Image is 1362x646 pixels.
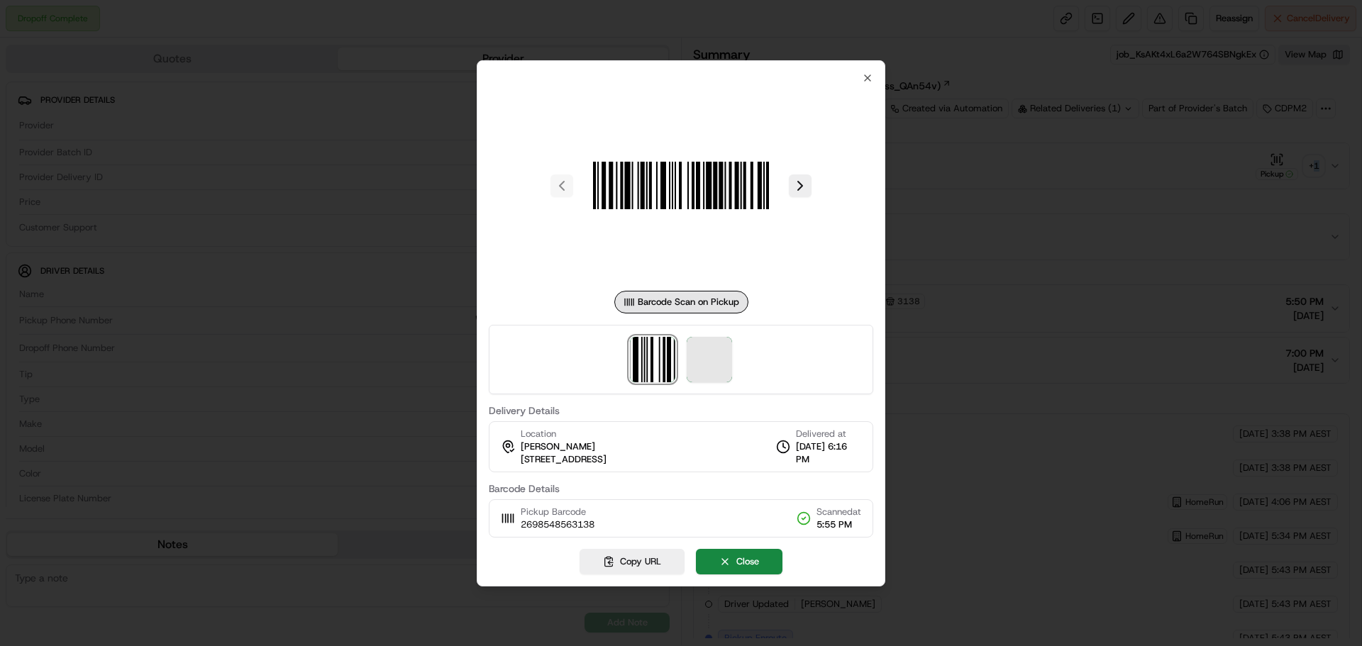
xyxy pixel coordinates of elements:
[579,84,783,288] img: barcode_scan_on_pickup image
[521,453,607,466] span: [STREET_ADDRESS]
[489,484,873,494] label: Barcode Details
[521,506,594,518] span: Pickup Barcode
[521,428,556,440] span: Location
[489,406,873,416] label: Delivery Details
[580,549,685,574] button: Copy URL
[696,549,782,574] button: Close
[630,337,675,382] img: barcode_scan_on_pickup image
[816,506,861,518] span: Scanned at
[796,428,861,440] span: Delivered at
[521,518,594,531] span: 2698548563138
[796,440,861,466] span: [DATE] 6:16 PM
[521,440,595,453] span: [PERSON_NAME]
[614,291,748,313] div: Barcode Scan on Pickup
[816,518,861,531] span: 5:55 PM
